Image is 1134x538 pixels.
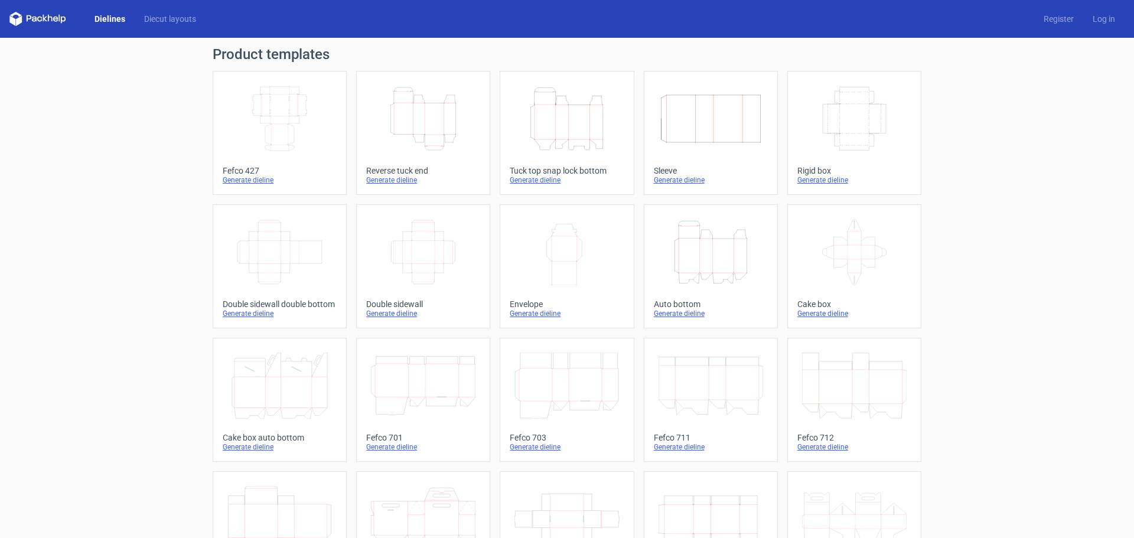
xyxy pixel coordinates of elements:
[644,338,778,462] a: Fefco 711Generate dieline
[510,299,624,309] div: Envelope
[213,71,347,195] a: Fefco 427Generate dieline
[366,175,480,185] div: Generate dieline
[510,442,624,452] div: Generate dieline
[135,13,206,25] a: Diecut layouts
[500,71,634,195] a: Tuck top snap lock bottomGenerate dieline
[797,166,911,175] div: Rigid box
[366,442,480,452] div: Generate dieline
[223,299,337,309] div: Double sidewall double bottom
[213,204,347,328] a: Double sidewall double bottomGenerate dieline
[797,309,911,318] div: Generate dieline
[500,338,634,462] a: Fefco 703Generate dieline
[797,433,911,442] div: Fefco 712
[223,433,337,442] div: Cake box auto bottom
[510,309,624,318] div: Generate dieline
[223,166,337,175] div: Fefco 427
[356,204,490,328] a: Double sidewallGenerate dieline
[797,175,911,185] div: Generate dieline
[644,71,778,195] a: SleeveGenerate dieline
[654,442,768,452] div: Generate dieline
[223,175,337,185] div: Generate dieline
[366,299,480,309] div: Double sidewall
[366,309,480,318] div: Generate dieline
[787,204,921,328] a: Cake boxGenerate dieline
[797,442,911,452] div: Generate dieline
[644,204,778,328] a: Auto bottomGenerate dieline
[654,175,768,185] div: Generate dieline
[654,166,768,175] div: Sleeve
[213,338,347,462] a: Cake box auto bottomGenerate dieline
[1034,13,1083,25] a: Register
[356,338,490,462] a: Fefco 701Generate dieline
[500,204,634,328] a: EnvelopeGenerate dieline
[356,71,490,195] a: Reverse tuck endGenerate dieline
[654,299,768,309] div: Auto bottom
[510,433,624,442] div: Fefco 703
[787,71,921,195] a: Rigid boxGenerate dieline
[787,338,921,462] a: Fefco 712Generate dieline
[366,433,480,442] div: Fefco 701
[366,166,480,175] div: Reverse tuck end
[654,309,768,318] div: Generate dieline
[797,299,911,309] div: Cake box
[654,433,768,442] div: Fefco 711
[510,175,624,185] div: Generate dieline
[213,47,921,61] h1: Product templates
[510,166,624,175] div: Tuck top snap lock bottom
[223,442,337,452] div: Generate dieline
[1083,13,1125,25] a: Log in
[85,13,135,25] a: Dielines
[223,309,337,318] div: Generate dieline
